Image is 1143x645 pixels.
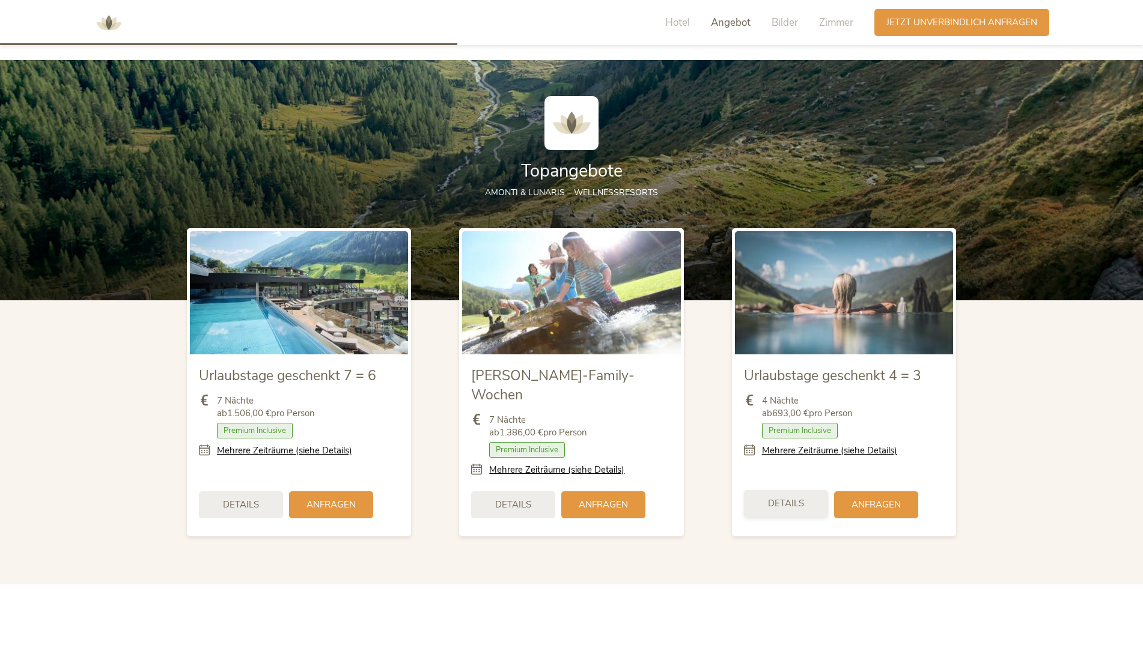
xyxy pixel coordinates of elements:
[471,366,635,404] span: [PERSON_NAME]-Family-Wochen
[217,395,315,420] span: 7 Nächte ab pro Person
[768,497,804,510] span: Details
[462,231,680,354] img: Sommer-Family-Wochen
[217,423,293,438] span: Premium Inclusive
[217,444,352,457] a: Mehrere Zeiträume (siehe Details)
[485,187,658,198] span: AMONTI & LUNARIS – Wellnessresorts
[223,498,259,511] span: Details
[199,366,376,385] span: Urlaubstage geschenkt 7 = 6
[499,426,543,438] b: 1.386,00 €
[762,395,853,420] span: 4 Nächte ab pro Person
[306,498,356,511] span: Anfragen
[762,444,897,457] a: Mehrere Zeiträume (siehe Details)
[521,159,623,183] span: Topangebote
[489,414,587,439] span: 7 Nächte ab pro Person
[762,423,838,438] span: Premium Inclusive
[91,18,127,26] a: AMONTI & LUNARIS Wellnessresort
[489,464,624,476] a: Mehrere Zeiträume (siehe Details)
[819,16,853,29] span: Zimmer
[665,16,690,29] span: Hotel
[735,231,953,354] img: Urlaubstage geschenkt 4 = 3
[852,498,901,511] span: Anfragen
[495,498,531,511] span: Details
[886,16,1037,29] span: Jetzt unverbindlich anfragen
[91,5,127,41] img: AMONTI & LUNARIS Wellnessresort
[772,407,809,419] b: 693,00 €
[744,366,921,385] span: Urlaubstage geschenkt 4 = 3
[544,96,599,150] img: AMONTI & LUNARIS Wellnessresort
[579,498,628,511] span: Anfragen
[489,442,565,458] span: Premium Inclusive
[190,231,408,354] img: Urlaubstage geschenkt 7 = 6
[772,16,798,29] span: Bilder
[227,407,271,419] b: 1.506,00 €
[711,16,751,29] span: Angebot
